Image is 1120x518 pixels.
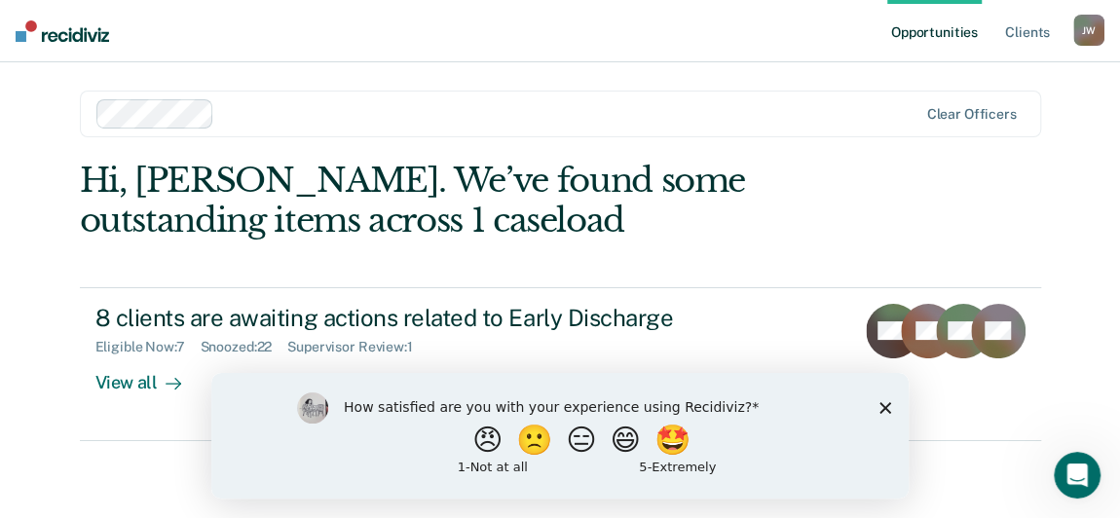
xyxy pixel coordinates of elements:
[95,355,205,393] div: View all
[211,373,909,499] iframe: Survey by Kim from Recidiviz
[287,339,428,355] div: Supervisor Review : 1
[926,106,1016,123] div: Clear officers
[1073,15,1104,46] button: JW
[95,339,201,355] div: Eligible Now : 7
[80,287,1041,441] a: 8 clients are awaiting actions related to Early DischargeEligible Now:7Snoozed:22Supervisor Revie...
[95,304,779,332] div: 8 clients are awaiting actions related to Early Discharge
[1073,15,1104,46] div: J W
[1054,452,1101,499] iframe: Intercom live chat
[80,161,849,240] div: Hi, [PERSON_NAME]. We’ve found some outstanding items across 1 caseload
[16,20,109,42] img: Recidiviz
[201,339,288,355] div: Snoozed : 22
